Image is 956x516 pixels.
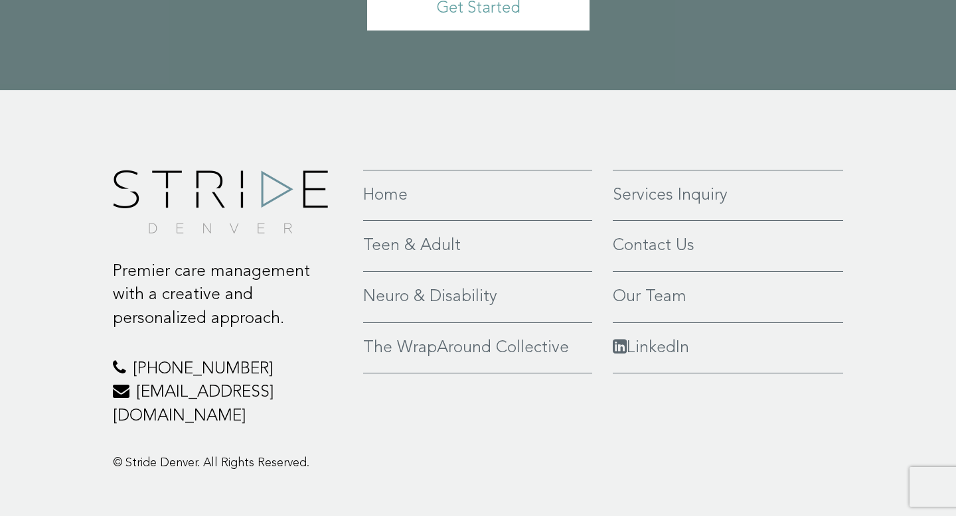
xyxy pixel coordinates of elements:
[363,336,592,360] a: The WrapAround Collective
[613,285,843,309] a: Our Team
[363,234,592,258] a: Teen & Adult
[613,184,843,208] a: Services Inquiry
[113,457,309,469] span: © Stride Denver. All Rights Reserved.
[613,234,843,258] a: Contact Us
[113,260,343,331] p: Premier care management with a creative and personalized approach.
[113,170,328,233] img: footer-logo.png
[363,184,592,208] a: Home
[363,285,592,309] a: Neuro & Disability
[613,336,843,360] a: LinkedIn
[113,357,343,428] p: [PHONE_NUMBER] [EMAIL_ADDRESS][DOMAIN_NAME]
